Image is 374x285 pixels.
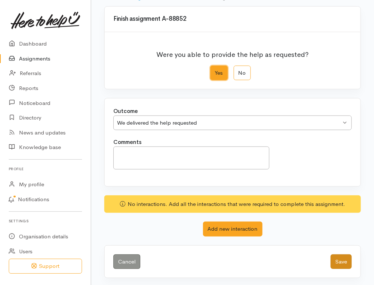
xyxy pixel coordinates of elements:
[9,216,82,226] h6: Settings
[234,66,251,81] label: No
[331,254,352,269] button: Save
[104,195,361,213] div: No interactions. Add all the interactions that were required to complete this assignment.
[9,259,82,274] button: Support
[113,254,140,269] a: Cancel
[117,119,341,127] div: We delivered the help requested
[113,107,138,116] label: Outcome
[203,222,262,237] button: Add new interaction
[113,16,352,23] h3: Finish assignment A-88852
[113,138,141,147] label: Comments
[156,45,309,60] p: Were you able to provide the help as requested?
[9,164,82,174] h6: Profile
[210,66,228,81] label: Yes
